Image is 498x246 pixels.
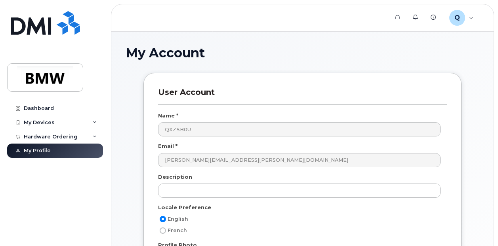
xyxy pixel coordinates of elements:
label: Name * [158,112,178,119]
input: English [160,216,166,222]
input: French [160,227,166,234]
span: French [168,227,187,233]
h1: My Account [126,46,479,60]
span: English [168,216,188,222]
h3: User Account [158,87,447,104]
label: Description [158,173,192,181]
label: Locale Preference [158,204,211,211]
label: Email * [158,142,177,150]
